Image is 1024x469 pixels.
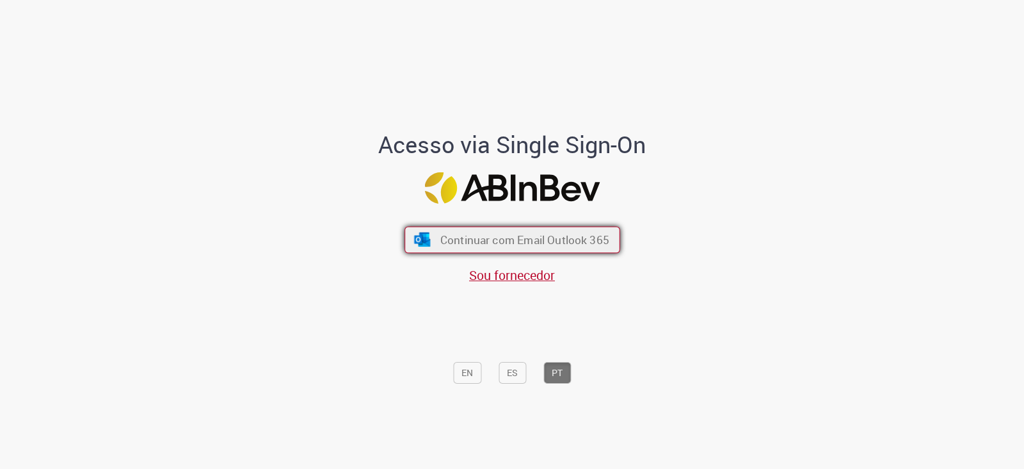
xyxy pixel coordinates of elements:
button: PT [543,362,571,384]
a: Sou fornecedor [469,267,555,284]
button: EN [453,362,481,384]
h1: Acesso via Single Sign-On [335,132,690,158]
img: Logo ABInBev [424,172,600,204]
span: Continuar com Email Outlook 365 [440,233,609,247]
button: ES [499,362,526,384]
img: ícone Azure/Microsoft 360 [413,233,431,247]
button: ícone Azure/Microsoft 360 Continuar com Email Outlook 365 [404,227,620,254]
